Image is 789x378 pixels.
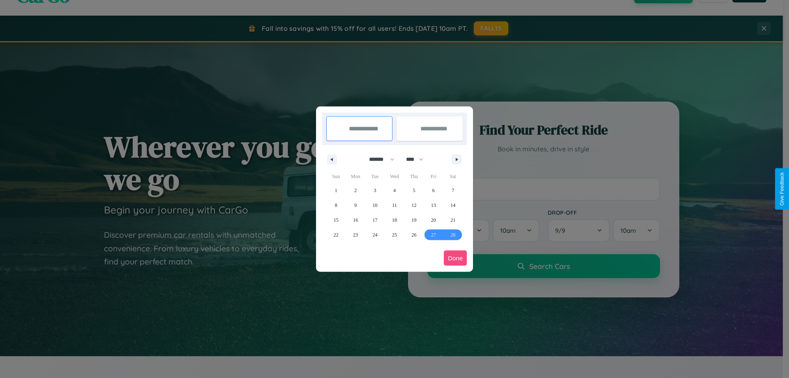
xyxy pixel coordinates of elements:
[353,227,358,242] span: 23
[424,183,443,198] button: 6
[365,227,385,242] button: 24
[404,183,424,198] button: 5
[443,170,463,183] span: Sat
[365,198,385,213] button: 10
[365,183,385,198] button: 3
[334,227,339,242] span: 22
[424,198,443,213] button: 13
[326,183,346,198] button: 1
[443,213,463,227] button: 21
[385,183,404,198] button: 4
[404,170,424,183] span: Thu
[452,183,454,198] span: 7
[432,183,435,198] span: 6
[431,227,436,242] span: 27
[450,213,455,227] span: 21
[353,213,358,227] span: 16
[346,213,365,227] button: 16
[411,213,416,227] span: 19
[393,183,396,198] span: 4
[354,198,357,213] span: 9
[326,170,346,183] span: Sun
[443,227,463,242] button: 28
[424,227,443,242] button: 27
[346,227,365,242] button: 23
[392,213,397,227] span: 18
[404,213,424,227] button: 19
[373,198,378,213] span: 10
[346,170,365,183] span: Mon
[374,183,376,198] span: 3
[411,227,416,242] span: 26
[443,198,463,213] button: 14
[443,183,463,198] button: 7
[404,227,424,242] button: 26
[444,250,467,266] button: Done
[450,198,455,213] span: 14
[779,172,785,206] div: Give Feedback
[335,183,337,198] span: 1
[431,198,436,213] span: 13
[346,183,365,198] button: 2
[450,227,455,242] span: 28
[411,198,416,213] span: 12
[326,213,346,227] button: 15
[385,170,404,183] span: Wed
[326,198,346,213] button: 8
[385,198,404,213] button: 11
[373,227,378,242] span: 24
[392,198,397,213] span: 11
[346,198,365,213] button: 9
[404,198,424,213] button: 12
[392,227,397,242] span: 25
[424,170,443,183] span: Fri
[365,170,385,183] span: Tue
[413,183,415,198] span: 5
[365,213,385,227] button: 17
[334,213,339,227] span: 15
[373,213,378,227] span: 17
[385,213,404,227] button: 18
[424,213,443,227] button: 20
[335,198,337,213] span: 8
[326,227,346,242] button: 22
[354,183,357,198] span: 2
[431,213,436,227] span: 20
[385,227,404,242] button: 25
